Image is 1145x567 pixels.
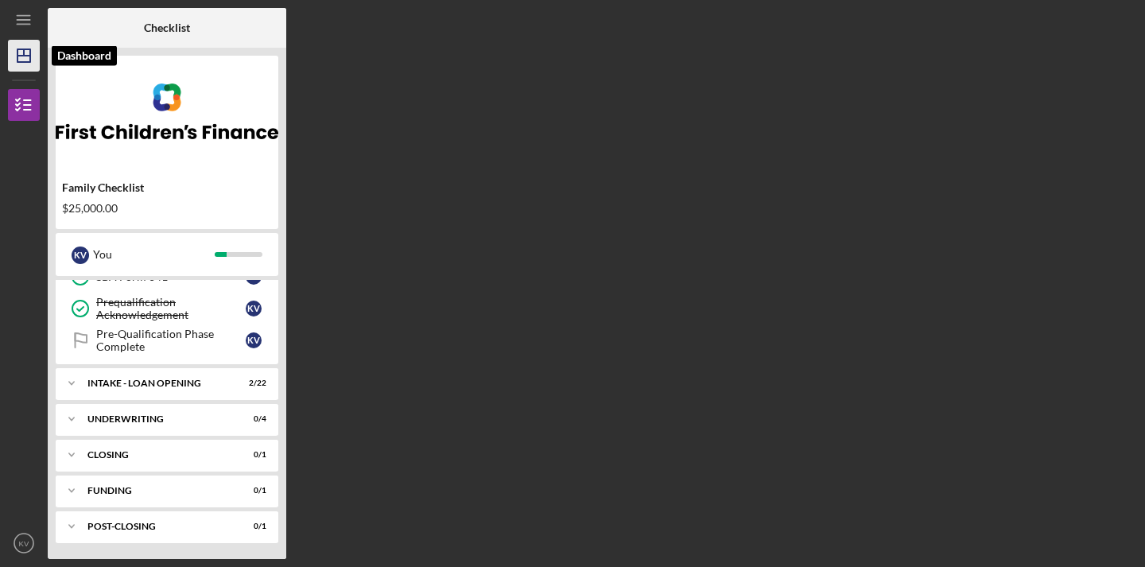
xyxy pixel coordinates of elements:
[19,539,29,548] text: KV
[87,450,227,460] div: CLOSING
[96,328,246,353] div: Pre-Qualification Phase Complete
[87,486,227,495] div: Funding
[87,379,227,388] div: INTAKE - LOAN OPENING
[238,486,266,495] div: 0 / 1
[64,324,270,356] a: Pre-Qualification Phase CompleteKV
[72,247,89,264] div: K V
[96,296,246,321] div: Prequalification Acknowledgement
[87,522,227,531] div: POST-CLOSING
[62,181,272,194] div: Family Checklist
[87,414,227,424] div: UNDERWRITING
[238,414,266,424] div: 0 / 4
[8,527,40,559] button: KV
[64,293,270,324] a: Prequalification AcknowledgementKV
[93,241,215,268] div: You
[246,301,262,317] div: K V
[238,450,266,460] div: 0 / 1
[144,21,190,34] b: Checklist
[246,332,262,348] div: K V
[238,522,266,531] div: 0 / 1
[238,379,266,388] div: 2 / 22
[62,202,272,215] div: $25,000.00
[56,64,278,159] img: Product logo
